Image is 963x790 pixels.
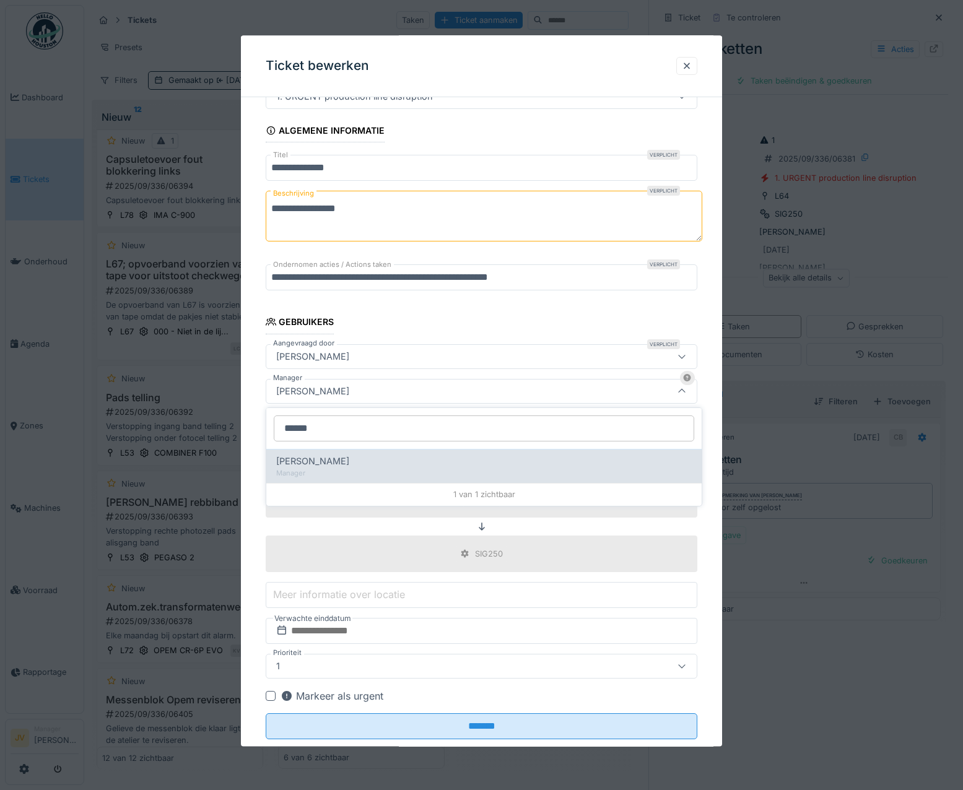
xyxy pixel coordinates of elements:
[647,186,680,196] div: Verplicht
[271,384,354,398] div: [PERSON_NAME]
[266,313,334,334] div: Gebruikers
[271,588,407,602] label: Meer informatie over locatie
[271,186,316,202] label: Beschrijving
[475,548,503,560] div: SIG250
[271,260,394,271] label: Ondernomen acties / Actions taken
[266,483,702,505] div: 1 van 1 zichtbaar
[271,659,285,673] div: 1
[271,373,305,383] label: Manager
[276,468,692,479] div: Manager
[281,688,383,703] div: Markeer als urgent
[273,612,352,625] label: Verwachte einddatum
[266,122,385,143] div: Algemene informatie
[271,648,304,658] label: Prioriteit
[647,339,680,349] div: Verplicht
[276,454,349,468] span: [PERSON_NAME]
[271,338,337,349] label: Aangevraagd door
[266,58,369,74] h3: Ticket bewerken
[271,150,290,161] label: Titel
[647,150,680,160] div: Verplicht
[647,260,680,270] div: Verplicht
[271,350,354,363] div: [PERSON_NAME]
